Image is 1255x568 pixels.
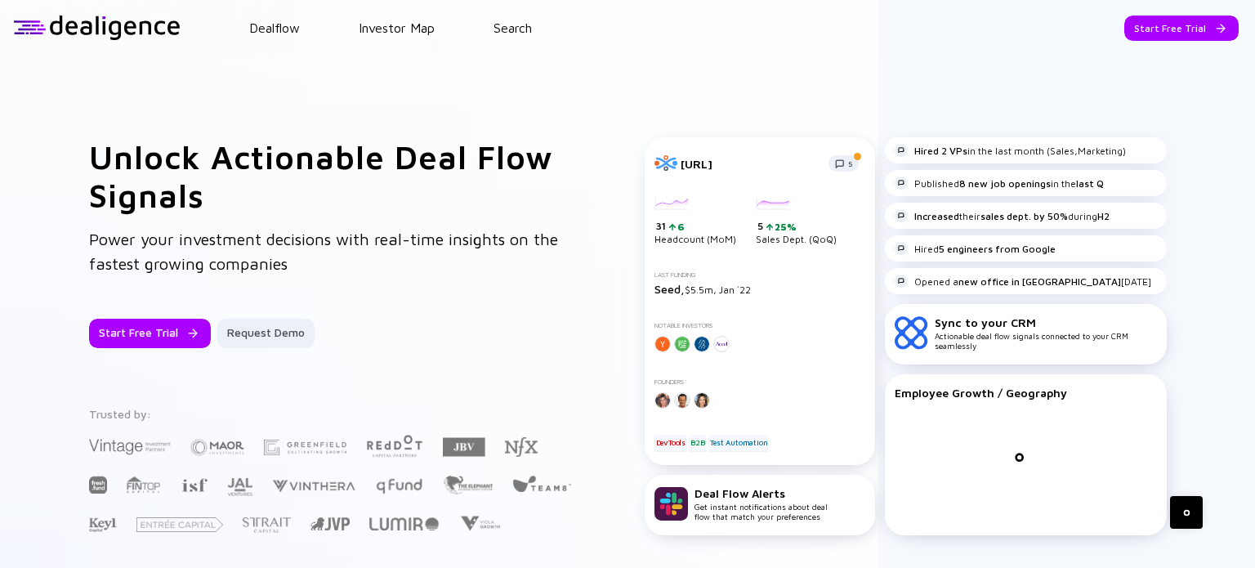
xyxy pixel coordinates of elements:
div: Trusted by: [89,407,574,421]
div: 25% [773,221,797,233]
img: Lumir Ventures [369,517,439,530]
div: Notable Investors [654,322,865,329]
img: JBV Capital [443,436,485,458]
img: Red Dot Capital Partners [366,432,423,458]
div: B2B [689,435,706,451]
a: Search [494,20,532,35]
div: 5 [757,220,837,233]
div: Actionable deal flow signals connected to your CRM seamlessly [935,315,1157,351]
a: Investor Map [359,20,435,35]
img: Vinthera [272,478,355,494]
img: Maor Investments [190,434,244,461]
img: Entrée Capital [136,517,223,532]
h1: Unlock Actionable Deal Flow Signals [89,137,579,214]
img: Greenfield Partners [264,440,346,455]
img: The Elephant [443,476,493,494]
img: Israel Secondary Fund [181,477,208,492]
strong: new office in [GEOGRAPHIC_DATA] [958,275,1121,288]
div: Opened a [DATE] [895,275,1151,288]
button: Start Free Trial [1124,16,1239,41]
button: Start Free Trial [89,319,211,348]
div: Employee Growth / Geography [895,386,1157,400]
div: Sync to your CRM [935,315,1157,329]
strong: 8 new job openings [959,177,1051,190]
img: Strait Capital [243,517,291,533]
div: Hired [895,242,1056,255]
img: Key1 Capital [89,517,117,533]
img: FINTOP Capital [127,476,161,494]
img: Vintage Investment Partners [89,437,171,456]
img: Team8 [512,475,571,492]
div: Sales Dept. (QoQ) [756,198,837,245]
div: Get instant notifications about deal flow that match your preferences [694,486,828,521]
span: Power your investment decisions with real-time insights on the fastest growing companies [89,230,558,273]
div: Founders [654,378,865,386]
div: Headcount (MoM) [654,198,736,245]
div: 6 [676,221,685,233]
strong: Increased [914,210,959,222]
img: Q Fund [375,476,423,495]
img: NFX [505,437,538,457]
button: Request Demo [217,319,315,348]
strong: last Q [1076,177,1104,190]
strong: Hired 2 VPs [914,145,967,157]
div: Last Funding [654,271,865,279]
strong: sales dept. by 50% [980,210,1068,222]
a: Dealflow [249,20,300,35]
img: Jerusalem Venture Partners [310,517,350,530]
div: DevTools [654,435,687,451]
strong: 5 engineers from Google [939,243,1056,255]
div: 31 [656,220,736,233]
div: Published in the [895,177,1104,190]
strong: H2 [1097,210,1110,222]
div: [URL] [681,157,819,171]
span: Seed, [654,282,685,296]
div: Deal Flow Alerts [694,486,828,500]
div: $5.5m, Jan `22 [654,282,865,296]
div: Test Automation [708,435,769,451]
div: their during [895,209,1110,222]
img: JAL Ventures [227,478,252,496]
div: in the last month (Sales,Marketing) [895,144,1126,157]
img: Viola Growth [458,516,502,531]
